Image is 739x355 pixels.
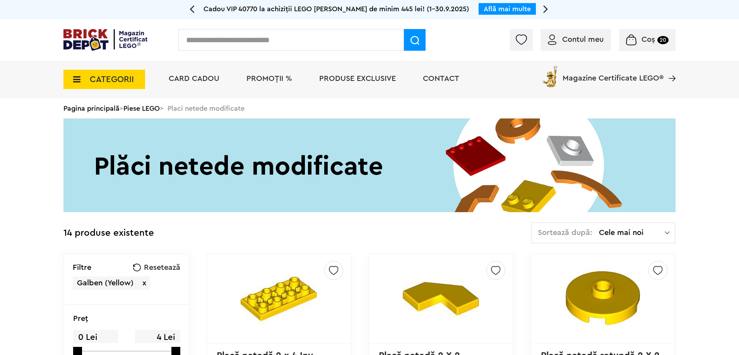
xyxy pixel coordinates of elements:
[63,222,154,244] div: 14 produse existente
[599,229,665,237] span: Cele mai noi
[73,330,118,345] span: 0 Lei
[392,261,489,337] img: Placă netedă 2 X 2 modificată unghi drept
[169,75,219,82] a: Card Cadou
[657,36,669,44] small: 20
[562,36,604,43] span: Contul meu
[142,279,146,287] span: x
[484,5,531,12] a: Află mai multe
[538,229,592,237] span: Sortează după:
[204,5,469,12] span: Cadou VIP 40770 la achiziții LEGO [PERSON_NAME] de minim 445 lei! (1-30.9.2025)
[63,105,120,112] a: Pagina principală
[144,264,180,271] span: Resetează
[90,75,134,84] span: CATEGORII
[664,64,676,72] a: Magazine Certificate LEGO®
[548,36,604,43] a: Contul meu
[123,105,160,112] a: Piese LEGO
[77,279,133,287] span: Galben (Yellow)
[135,330,180,345] span: 4 Lei
[566,261,640,335] img: Placă netedă rotundă 2 X 2 modificată cu stud deschis
[319,75,396,82] a: Produse exclusive
[63,118,676,212] img: Placi netede modificate
[231,261,327,337] img: Placă netedă 2 x 4 Inv
[246,75,292,82] a: PROMOȚII %
[641,36,655,43] span: Coș
[563,64,664,82] span: Magazine Certificate LEGO®
[423,75,459,82] a: Contact
[63,98,676,118] div: > > Placi netede modificate
[73,264,91,271] p: Filtre
[73,315,88,322] p: Preţ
